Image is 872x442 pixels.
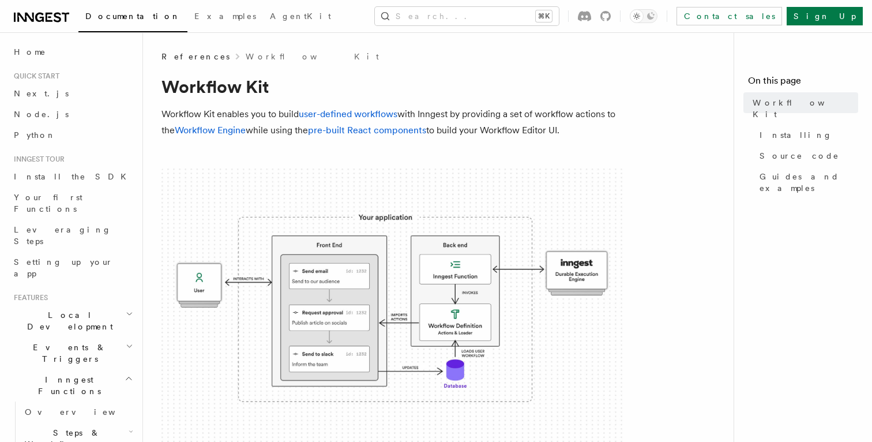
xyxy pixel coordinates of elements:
span: Events & Triggers [9,342,126,365]
a: Your first Functions [9,187,136,219]
button: Search...⌘K [375,7,559,25]
span: Documentation [85,12,181,21]
h1: Workflow Kit [161,76,623,97]
span: AgentKit [270,12,331,21]
a: Setting up your app [9,252,136,284]
span: Source code [760,150,839,162]
span: Local Development [9,309,126,332]
a: pre-built React components [308,125,426,136]
a: Contact sales [676,7,782,25]
a: Node.js [9,104,136,125]
a: Examples [187,3,263,31]
span: Inngest Functions [9,374,125,397]
a: Install the SDK [9,166,136,187]
h4: On this page [748,74,858,92]
button: Toggle dark mode [630,9,657,23]
p: Workflow Kit enables you to build with Inngest by providing a set of workflow actions to the whil... [161,106,623,138]
a: Home [9,42,136,62]
a: AgentKit [263,3,338,31]
kbd: ⌘K [536,10,552,22]
span: Guides and examples [760,171,858,194]
span: Quick start [9,72,59,81]
a: Leveraging Steps [9,219,136,252]
span: Node.js [14,110,69,119]
button: Events & Triggers [9,337,136,369]
a: Documentation [78,3,187,32]
a: Guides and examples [755,166,858,198]
a: Source code [755,145,858,166]
span: Setting up your app [14,257,113,278]
span: Examples [194,12,256,21]
span: Your first Functions [14,193,82,213]
a: Workflow Engine [175,125,246,136]
span: Inngest tour [9,155,65,164]
span: Next.js [14,89,69,98]
a: Overview [20,402,136,422]
a: user-defined workflows [299,108,397,119]
a: Python [9,125,136,145]
a: Sign Up [787,7,863,25]
span: Install the SDK [14,172,133,181]
span: Overview [25,407,144,417]
span: Installing [760,129,832,141]
a: Workflow Kit [246,51,379,62]
a: Installing [755,125,858,145]
a: Workflow Kit [748,92,858,125]
span: References [161,51,230,62]
span: Home [14,46,46,58]
span: Features [9,293,48,302]
span: Leveraging Steps [14,225,111,246]
a: Next.js [9,83,136,104]
button: Inngest Functions [9,369,136,402]
button: Local Development [9,305,136,337]
span: Python [14,130,56,140]
span: Workflow Kit [753,97,858,120]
